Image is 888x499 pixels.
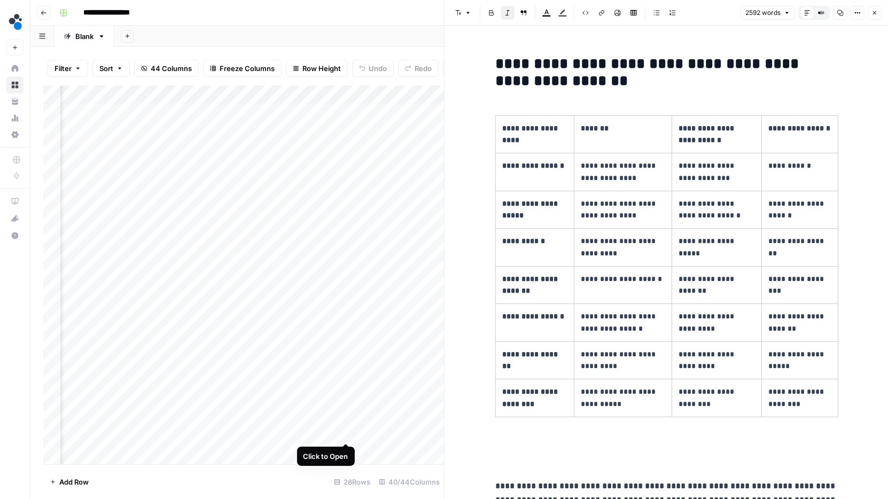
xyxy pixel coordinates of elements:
button: 2592 words [741,6,795,20]
img: spot.ai Logo [6,12,26,32]
button: 44 Columns [134,60,199,77]
span: Sort [99,63,113,74]
button: Row Height [286,60,348,77]
div: What's new? [7,210,23,227]
span: Add Row [59,477,89,487]
div: Click to Open [303,451,348,462]
span: Undo [369,63,387,74]
div: Blank [75,31,94,42]
button: Add Row [43,473,95,490]
a: Settings [6,126,24,143]
a: Usage [6,110,24,127]
span: Row Height [302,63,341,74]
button: What's new? [6,210,24,227]
span: Freeze Columns [220,63,275,74]
button: Undo [352,60,394,77]
button: Redo [398,60,439,77]
span: 44 Columns [151,63,192,74]
a: AirOps Academy [6,193,24,210]
button: Freeze Columns [203,60,282,77]
a: Home [6,60,24,77]
div: 28 Rows [330,473,375,490]
span: 2592 words [745,8,781,18]
button: Workspace: spot.ai [6,9,24,35]
button: Sort [92,60,130,77]
button: Filter [48,60,88,77]
span: Redo [415,63,432,74]
button: Help + Support [6,227,24,244]
a: Browse [6,76,24,93]
a: Your Data [6,93,24,110]
span: Filter [54,63,72,74]
div: 40/44 Columns [375,473,444,490]
a: Blank [54,26,114,47]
